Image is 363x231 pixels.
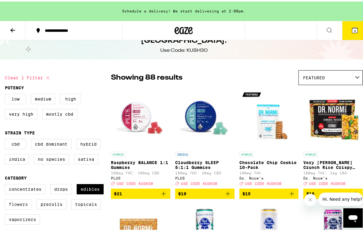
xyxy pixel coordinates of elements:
span: $15 [242,190,251,195]
span: $19 [178,190,186,195]
p: HYBRID [239,150,254,156]
label: CBD Dominant [31,137,72,148]
button: Add to bag [239,187,299,197]
iframe: Button to launch messaging window [343,207,363,226]
p: HYBRID [111,150,125,156]
label: Edibles [77,183,104,193]
span: USE CODE KUSH30 [181,180,217,184]
p: Very [PERSON_NAME] Crunch Rice Crispy Treat [303,159,363,168]
span: USE CODE KUSH30 [245,180,281,184]
div: Use Code: KUSH30 [160,46,208,52]
p: 100mg THC [239,170,299,173]
label: Very High [5,107,37,118]
label: Low [5,92,26,103]
p: Showing 88 results [111,71,182,81]
label: Mostly CBD [42,107,77,118]
a: Open page for Chocolate Chip Cookie 10-Pack from Dr. Norm's [239,87,299,187]
label: Vaporizers [5,213,40,223]
p: Chocolate Chip Cookie 10-Pack [239,159,299,168]
span: USE CODE KUSH30 [309,180,345,184]
label: Prerolls [37,198,66,208]
p: HYBRID [303,150,318,156]
div: PLUS [111,175,170,179]
legend: Category [5,174,27,179]
a: Open page for Very Berry Crunch Rice Crispy Treat from Dr. Norm's [303,87,363,187]
img: Dr. Norm's - Chocolate Chip Cookie 10-Pack [239,87,299,147]
legend: Strain Type [5,129,35,134]
span: $16 [306,190,315,195]
div: Dr. Norm's [303,175,363,179]
span: $21 [114,190,122,195]
span: Featured [303,74,325,79]
span: USE CODE KUSH30 [117,180,153,184]
p: 100mg THC: 1mg CBD [303,170,363,173]
label: High [60,92,81,103]
iframe: Message from company [319,191,363,204]
p: Cloudberry SLEEP 5:1:1 Gummies [175,159,235,168]
label: Hybrid [76,137,101,148]
a: Open page for Raspberry BALANCE 1:1 Gummies from PLUS [111,87,170,187]
p: INDICA [175,150,190,156]
button: Add to bag [111,187,170,197]
p: 100mg THC: 100mg CBD [111,170,170,173]
a: Open page for Cloudberry SLEEP 5:1:1 Gummies from PLUS [175,87,235,187]
label: Concentrates [5,183,45,193]
iframe: Close message [304,192,316,204]
img: Dr. Norm's - Very Berry Crunch Rice Crispy Treat [303,87,363,147]
label: Drops [50,183,72,193]
span: 3 [354,28,356,31]
button: Add to bag [175,187,235,197]
legend: Potency [5,84,24,89]
label: Indica [5,153,29,163]
label: No Species [34,153,69,163]
div: PLUS [175,175,235,179]
p: Raspberry BALANCE 1:1 Gummies [111,159,170,168]
label: Sativa [74,153,98,163]
label: Flowers [5,198,32,208]
label: CBD [5,137,26,148]
label: Medium [31,92,55,103]
button: Add to bag [303,187,363,197]
img: PLUS - Raspberry BALANCE 1:1 Gummies [111,87,170,147]
img: PLUS - Cloudberry SLEEP 5:1:1 Gummies [175,87,235,147]
button: Clear 1 filter [5,69,52,84]
div: Dr. Norm's [239,175,299,179]
p: 100mg THC: 20mg CBD [175,170,235,173]
label: Topicals [71,198,101,208]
